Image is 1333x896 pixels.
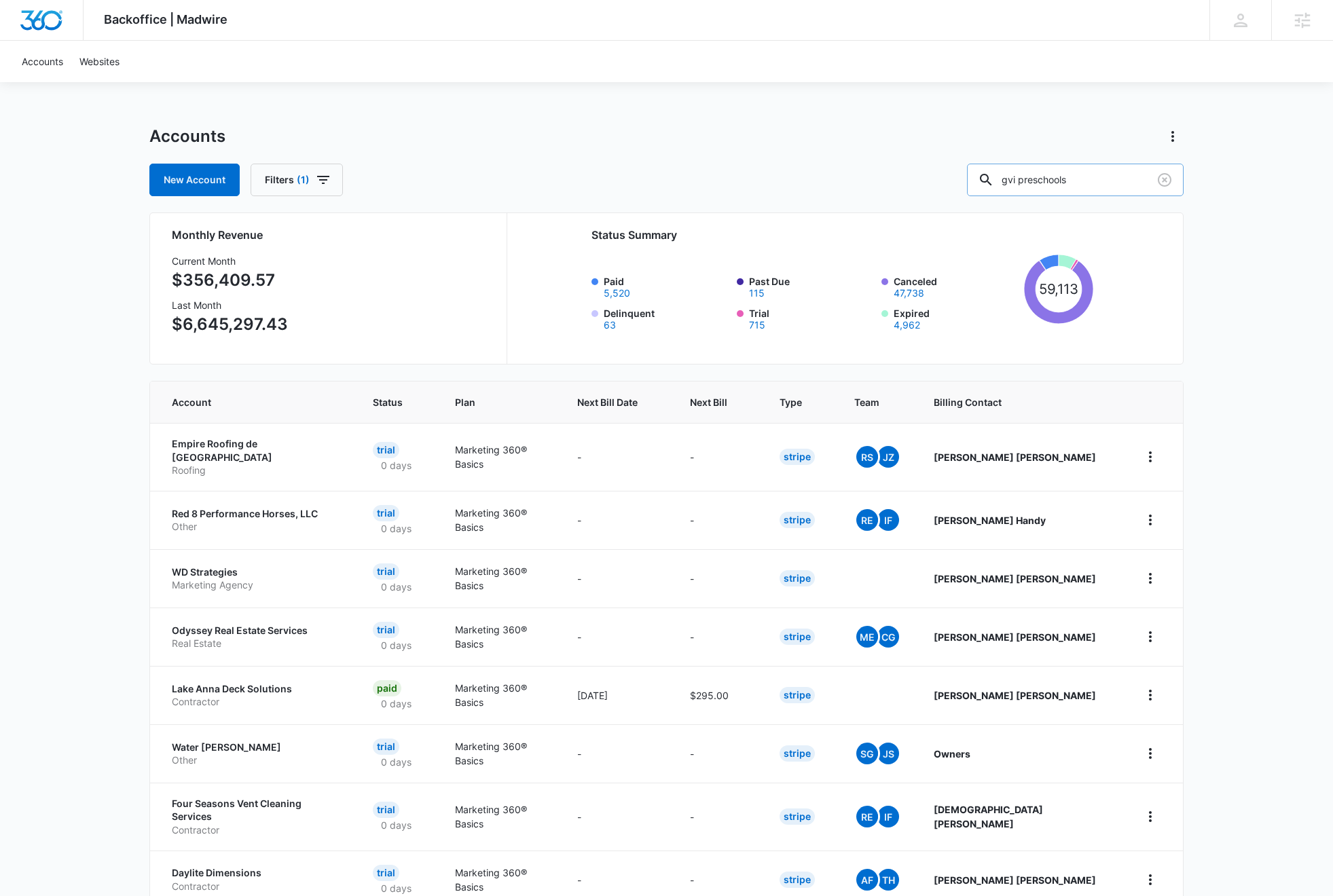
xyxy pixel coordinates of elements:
[934,573,1096,584] strong: [PERSON_NAME] [PERSON_NAME]
[172,227,490,243] h2: Monthly Revenue
[561,549,674,608] td: -
[854,395,881,409] span: Team
[172,637,340,650] p: Real Estate
[373,739,399,755] div: Trial
[71,41,128,82] a: Websites
[172,312,288,337] p: $6,645,297.43
[934,395,1107,409] span: Billing Contact
[373,818,420,832] p: 0 days
[561,783,674,851] td: -
[856,806,878,827] span: RE
[172,298,288,312] h3: Last Month
[172,437,340,477] a: Empire Roofing de [GEOGRAPHIC_DATA]Roofing
[373,505,399,521] div: Trial
[373,458,420,472] p: 0 days
[373,865,399,881] div: Trial
[1038,280,1078,297] tspan: 59,113
[149,164,240,196] a: New Account
[1139,626,1161,648] button: home
[561,666,674,724] td: [DATE]
[373,580,420,594] p: 0 days
[934,690,1096,701] strong: [PERSON_NAME] [PERSON_NAME]
[934,451,1096,463] strong: [PERSON_NAME] [PERSON_NAME]
[894,306,1019,330] label: Expired
[877,806,899,827] span: IF
[172,268,288,293] p: $356,409.57
[674,549,763,608] td: -
[1162,126,1184,147] button: Actions
[455,395,545,409] span: Plan
[172,507,340,521] p: Red 8 Performance Horses, LLC
[1139,743,1161,764] button: home
[1154,169,1175,191] button: Clear
[604,320,616,330] button: Delinquent
[780,629,815,645] div: Stripe
[373,622,399,638] div: Trial
[251,164,343,196] button: Filters(1)
[690,395,727,409] span: Next Bill
[373,442,399,458] div: Trial
[1139,806,1161,827] button: home
[172,437,340,464] p: Empire Roofing de [GEOGRAPHIC_DATA]
[455,802,545,831] p: Marketing 360® Basics
[455,443,545,471] p: Marketing 360® Basics
[172,565,340,579] p: WD Strategies
[934,631,1096,643] strong: [PERSON_NAME] [PERSON_NAME]
[856,743,878,764] span: SG
[877,626,899,648] span: CG
[877,869,899,891] span: TH
[172,741,340,767] a: Water [PERSON_NAME]Other
[373,881,420,895] p: 0 days
[172,695,340,709] p: Contractor
[561,724,674,783] td: -
[561,608,674,666] td: -
[934,748,970,760] strong: Owners
[1139,567,1161,589] button: home
[894,288,924,298] button: Canceled
[934,804,1043,829] strong: [DEMOGRAPHIC_DATA] [PERSON_NAME]
[1139,446,1161,468] button: home
[104,12,227,26] span: Backoffice | Madwire
[749,274,874,298] label: Past Due
[172,797,340,837] a: Four Seasons Vent Cleaning ServicesContractor
[780,808,815,825] div: Stripe
[1139,509,1161,531] button: home
[172,823,340,837] p: Contractor
[373,802,399,818] div: Trial
[455,506,545,534] p: Marketing 360® Basics
[297,175,310,185] span: (1)
[455,622,545,651] p: Marketing 360® Basics
[373,563,399,580] div: Trial
[561,491,674,549] td: -
[674,666,763,724] td: $295.00
[674,423,763,491] td: -
[455,865,545,894] p: Marketing 360® Basics
[674,608,763,666] td: -
[373,395,403,409] span: Status
[780,449,815,465] div: Stripe
[604,288,630,298] button: Paid
[749,288,765,298] button: Past Due
[856,446,878,468] span: RS
[934,874,1096,886] strong: [PERSON_NAME] [PERSON_NAME]
[172,866,340,893] a: Daylite DimensionsContractor
[577,395,638,409] span: Next Bill Date
[455,681,545,709] p: Marketing 360® Basics
[894,274,1019,298] label: Canceled
[172,682,340,709] a: Lake Anna Deck SolutionsContractor
[780,872,815,888] div: Stripe
[674,783,763,851] td: -
[455,564,545,593] p: Marketing 360® Basics
[877,446,899,468] span: JZ
[856,869,878,891] span: AF
[172,624,340,637] p: Odyssey Real Estate Services
[856,626,878,648] span: ME
[172,565,340,592] a: WD StrategiesMarketing Agency
[1139,869,1161,891] button: home
[561,423,674,491] td: -
[172,682,340,696] p: Lake Anna Deck Solutions
[780,570,815,586] div: Stripe
[674,491,763,549] td: -
[373,521,420,536] p: 0 days
[172,797,340,823] p: Four Seasons Vent Cleaning Services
